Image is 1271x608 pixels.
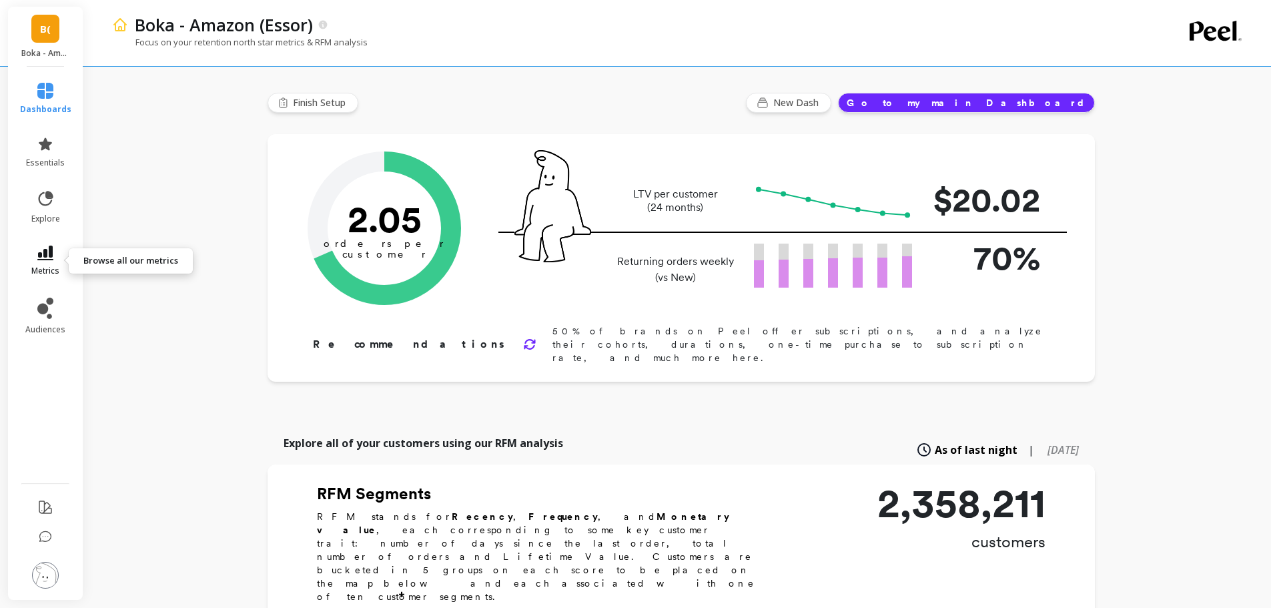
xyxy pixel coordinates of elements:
p: RFM stands for , , and , each corresponding to some key customer trait: number of days since the ... [317,510,771,603]
tspan: customer [342,248,426,260]
span: New Dash [773,96,823,109]
p: Recommendations [313,336,507,352]
span: metrics [31,266,59,276]
span: B( [40,21,51,37]
p: 50% of brands on Peel offer subscriptions, and analyze their cohorts, durations, one-time purchas... [552,324,1052,364]
text: 2.05 [347,197,421,241]
p: $20.02 [933,175,1040,225]
img: profile picture [32,562,59,589]
span: Finish Setup [293,96,350,109]
b: Recency [452,511,513,522]
span: [DATE] [1047,442,1079,457]
p: Returning orders weekly (vs New) [613,254,738,286]
p: 70% [933,233,1040,283]
b: Frequency [528,511,598,522]
span: | [1028,442,1034,458]
span: dashboards [20,104,71,115]
p: 2,358,211 [877,483,1045,523]
button: Go to my main Dashboard [838,93,1095,113]
img: pal seatted on line [514,150,591,262]
p: customers [877,531,1045,553]
p: Boka - Amazon (Essor) [21,48,70,59]
img: header icon [112,17,128,33]
span: audiences [25,324,65,335]
p: Focus on your retention north star metrics & RFM analysis [112,36,368,48]
p: Boka - Amazon (Essor) [135,13,313,36]
h2: RFM Segments [317,483,771,505]
span: essentials [26,158,65,168]
span: As of last night [935,442,1017,458]
span: explore [31,214,60,224]
p: LTV per customer (24 months) [613,188,738,214]
p: Explore all of your customers using our RFM analysis [284,435,563,451]
button: New Dash [746,93,831,113]
button: Finish Setup [268,93,358,113]
tspan: orders per [324,238,445,250]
